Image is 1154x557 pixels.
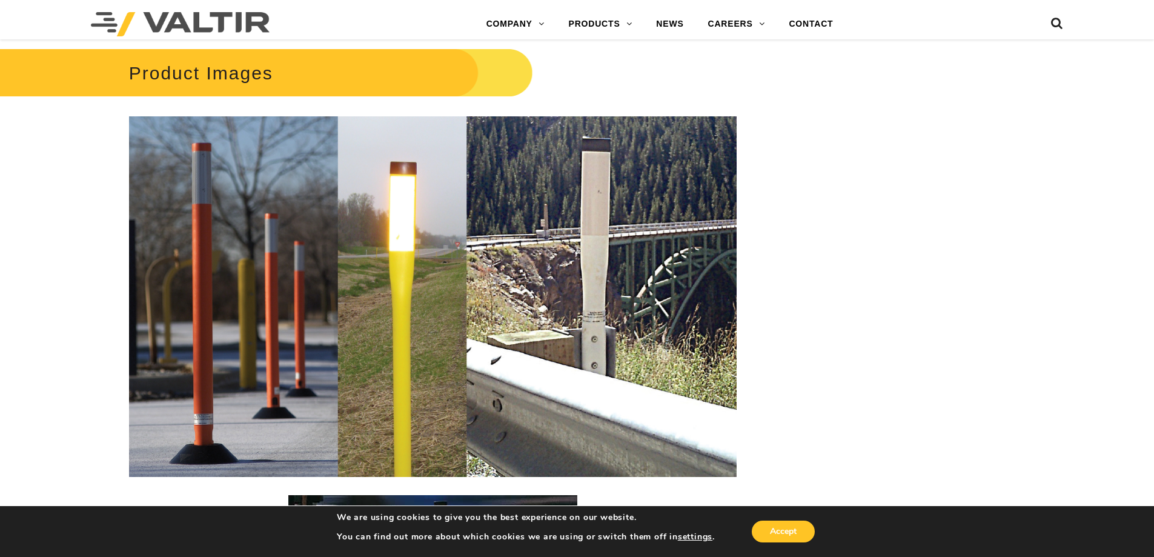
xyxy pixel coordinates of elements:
p: You can find out more about which cookies we are using or switch them off in . [337,532,715,542]
button: settings [678,532,712,542]
button: Accept [752,521,815,542]
a: CAREERS [696,12,777,36]
a: NEWS [644,12,695,36]
a: PRODUCTS [557,12,645,36]
a: CONTACT [777,12,845,36]
a: COMPANY [474,12,557,36]
img: Valtir [91,12,270,36]
p: We are using cookies to give you the best experience on our website. [337,512,715,523]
